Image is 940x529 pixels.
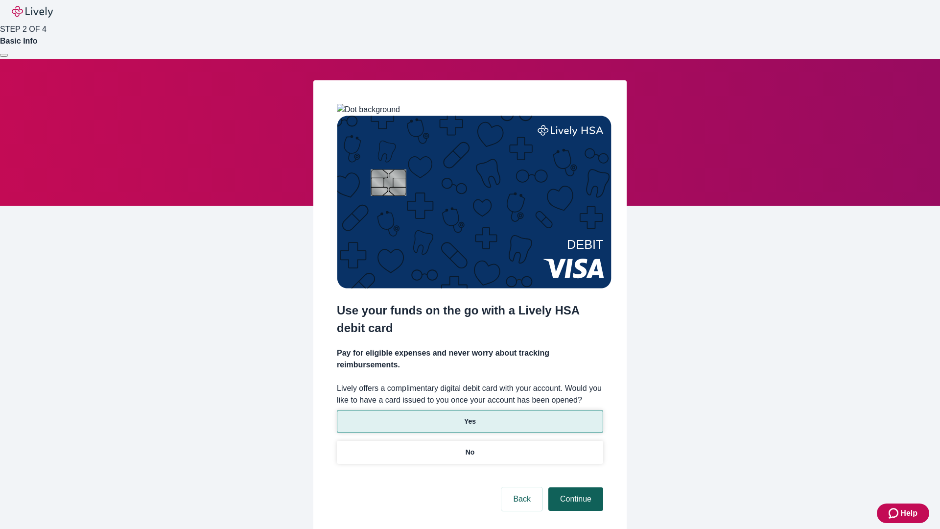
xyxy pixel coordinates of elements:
[889,507,900,519] svg: Zendesk support icon
[337,116,611,289] img: Debit card
[900,507,917,519] span: Help
[466,447,475,457] p: No
[548,487,603,511] button: Continue
[12,6,53,18] img: Lively
[877,504,929,523] button: Zendesk support iconHelp
[337,410,603,433] button: Yes
[337,441,603,464] button: No
[501,487,542,511] button: Back
[337,347,603,371] h4: Pay for eligible expenses and never worry about tracking reimbursements.
[337,383,603,406] label: Lively offers a complimentary digital debit card with your account. Would you like to have a card...
[337,104,400,116] img: Dot background
[337,302,603,337] h2: Use your funds on the go with a Lively HSA debit card
[464,416,476,427] p: Yes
